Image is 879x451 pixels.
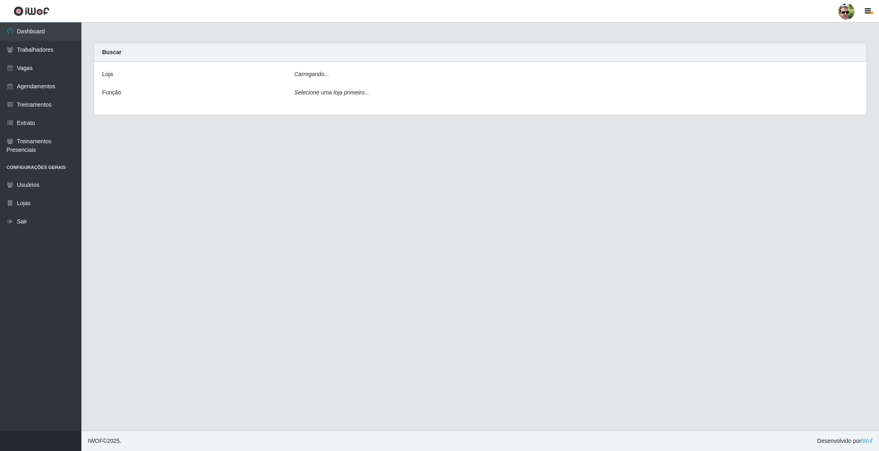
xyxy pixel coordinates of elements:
span: Desenvolvido por [817,437,872,445]
a: iWof [861,438,872,444]
i: Selecione uma loja primeiro... [294,89,369,96]
strong: Buscar [102,49,121,55]
i: Carregando... [294,71,329,77]
span: © 2025 . [88,437,121,445]
label: Loja [102,70,113,79]
span: IWOF [88,438,103,444]
img: CoreUI Logo [13,6,50,16]
label: Função [102,88,121,97]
